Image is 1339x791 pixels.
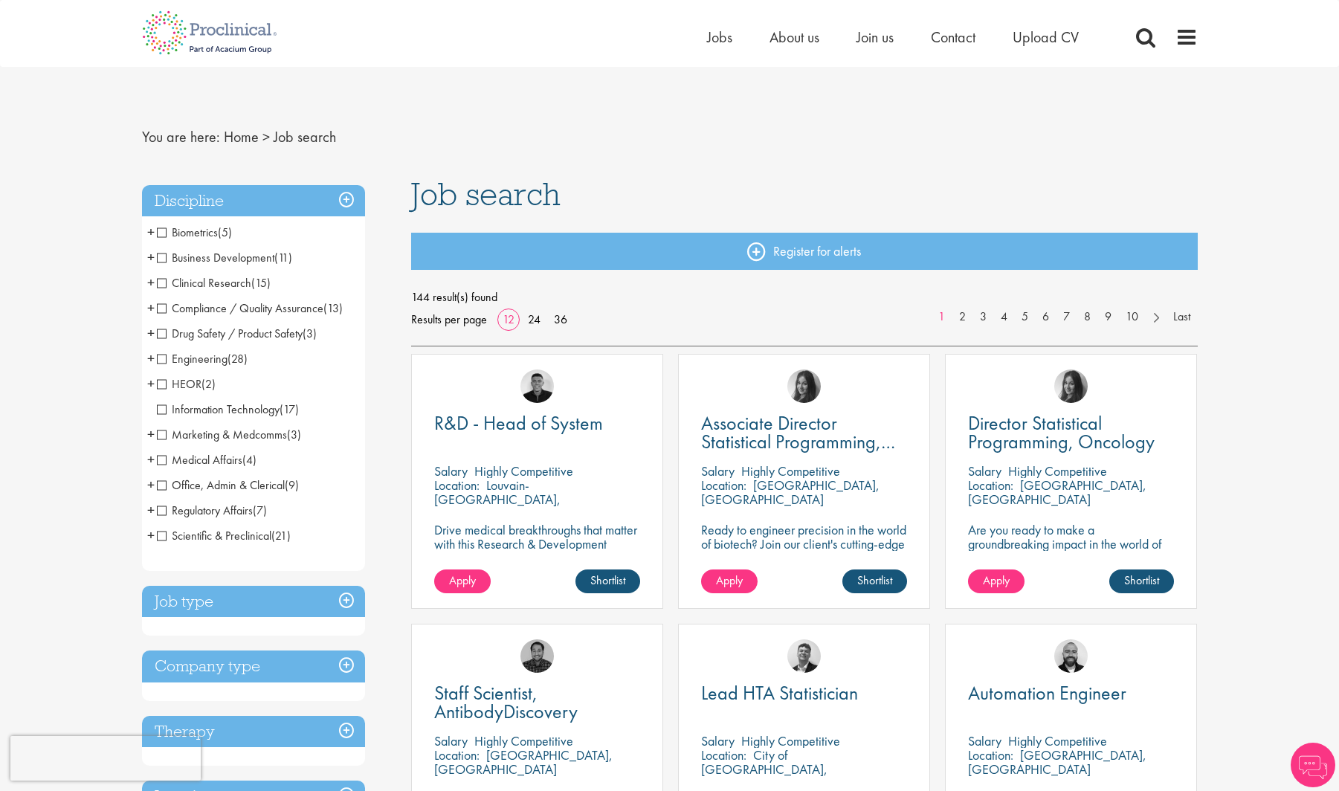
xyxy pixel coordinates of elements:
a: 5 [1014,309,1036,326]
a: About us [769,28,819,47]
span: Director Statistical Programming, Oncology [968,410,1155,454]
span: HEOR [157,376,201,392]
a: 4 [993,309,1015,326]
span: You are here: [142,127,220,146]
img: Jordan Kiely [1054,639,1088,673]
span: (7) [253,503,267,518]
a: Jobs [707,28,732,47]
p: Are you ready to make a groundbreaking impact in the world of biotechnology? Join a growing compa... [968,523,1174,593]
span: Biometrics [157,225,232,240]
img: Christian Andersen [520,369,554,403]
a: Director Statistical Programming, Oncology [968,414,1174,451]
h3: Job type [142,586,365,618]
span: Salary [434,462,468,480]
span: + [147,423,155,445]
a: Shortlist [1109,569,1174,593]
span: + [147,322,155,344]
span: (4) [242,452,256,468]
p: Highly Competitive [474,462,573,480]
span: Scientific & Preclinical [157,528,291,543]
span: (13) [323,300,343,316]
span: + [147,448,155,471]
p: Ready to engineer precision in the world of biotech? Join our client's cutting-edge team and play... [701,523,907,593]
span: + [147,221,155,243]
span: (21) [271,528,291,543]
span: Salary [701,462,735,480]
span: Information Technology [157,401,280,417]
img: Chatbot [1291,743,1335,787]
p: Drive medical breakthroughs that matter with this Research & Development position! [434,523,640,565]
span: + [147,297,155,319]
h3: Company type [142,650,365,682]
p: [GEOGRAPHIC_DATA], [GEOGRAPHIC_DATA] [968,477,1146,508]
span: Information Technology [157,401,299,417]
a: Staff Scientist, AntibodyDiscovery [434,684,640,721]
span: Drug Safety / Product Safety [157,326,303,341]
span: (6) [233,553,247,569]
span: 144 result(s) found [411,286,1198,309]
p: Louvain-[GEOGRAPHIC_DATA], [GEOGRAPHIC_DATA] [434,477,561,522]
span: > [262,127,270,146]
p: Highly Competitive [741,462,840,480]
span: Marketing & Medcomms [157,427,301,442]
span: Job search [411,174,561,214]
img: Tom Magenis [787,639,821,673]
a: Heidi Hennigan [787,369,821,403]
a: Lead HTA Statistician [701,684,907,703]
span: Salary [434,732,468,749]
a: 24 [523,311,546,327]
img: Mike Raletz [520,639,554,673]
a: R&D - Head of System [434,414,640,433]
a: 2 [952,309,973,326]
span: + [147,246,155,268]
span: + [147,474,155,496]
span: Medical Affairs [157,452,256,468]
span: Biometrics [157,225,218,240]
span: Location: [434,746,480,763]
p: Highly Competitive [1008,462,1107,480]
span: (3) [287,427,301,442]
span: Apply [449,572,476,588]
span: Lead HTA Statistician [701,680,858,706]
h3: Therapy [142,716,365,748]
a: 36 [549,311,572,327]
a: Associate Director Statistical Programming, Oncology [701,414,907,451]
iframe: reCAPTCHA [10,736,201,781]
p: [GEOGRAPHIC_DATA], [GEOGRAPHIC_DATA] [701,477,880,508]
span: + [147,499,155,521]
span: + [147,524,155,546]
span: Medical Affairs [157,452,242,468]
span: Salary [701,732,735,749]
span: Engineering [157,351,228,367]
span: Supply Chain [157,553,247,569]
span: Business Development [157,250,292,265]
span: (2) [201,376,216,392]
p: [GEOGRAPHIC_DATA], [GEOGRAPHIC_DATA] [434,746,613,778]
span: (17) [280,401,299,417]
span: Location: [968,746,1013,763]
p: Highly Competitive [474,732,573,749]
span: Associate Director Statistical Programming, Oncology [701,410,895,473]
a: Last [1166,309,1198,326]
span: Location: [701,746,746,763]
span: R&D - Head of System [434,410,603,436]
span: Engineering [157,351,248,367]
span: Office, Admin & Clerical [157,477,285,493]
a: 10 [1118,309,1146,326]
a: Register for alerts [411,233,1198,270]
a: Automation Engineer [968,684,1174,703]
a: 7 [1056,309,1077,326]
span: + [147,347,155,369]
span: Scientific & Preclinical [157,528,271,543]
a: Upload CV [1013,28,1079,47]
span: Apply [983,572,1010,588]
span: + [147,372,155,395]
a: 6 [1035,309,1056,326]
